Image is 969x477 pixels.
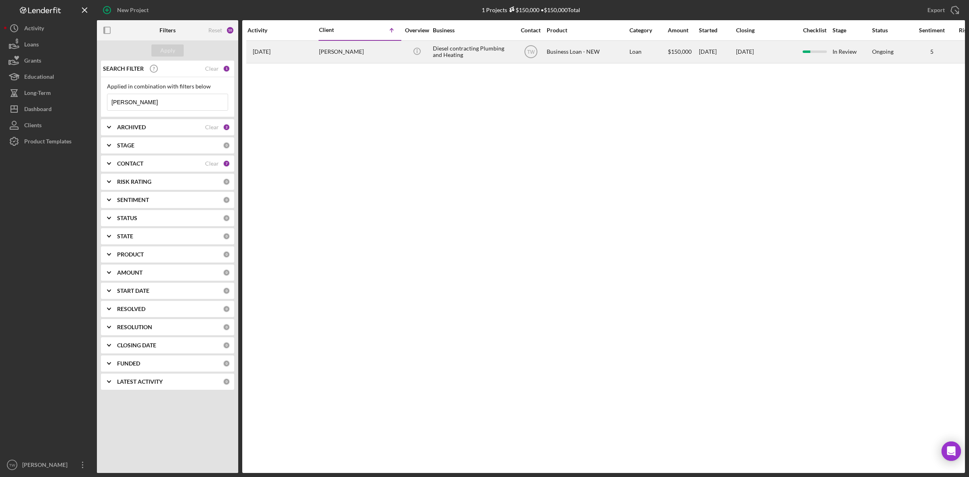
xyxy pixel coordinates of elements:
div: Ongoing [872,48,893,55]
div: [PERSON_NAME] [319,41,400,63]
div: New Project [117,2,149,18]
div: 1 Projects • $150,000 Total [482,6,580,13]
div: 0 [223,342,230,349]
div: 0 [223,251,230,258]
div: 0 [223,178,230,185]
div: Status [872,27,911,34]
b: CONTACT [117,160,143,167]
div: Educational [24,69,54,87]
div: In Review [833,41,871,63]
div: Clients [24,117,42,135]
div: Clear [205,160,219,167]
div: 5 [912,48,952,55]
div: Product Templates [24,133,71,151]
b: Filters [159,27,176,34]
b: FUNDED [117,360,140,367]
div: Reset [208,27,222,34]
div: Overview [402,27,432,34]
div: 0 [223,196,230,204]
div: Sentiment [912,27,952,34]
button: Long-Term [4,85,93,101]
b: RISK RATING [117,179,151,185]
b: SEARCH FILTER [103,65,144,72]
div: Activity [247,27,318,34]
div: [DATE] [699,41,735,63]
text: TW [9,463,16,467]
div: Diesel contracting Plumbing and Heating [433,41,514,63]
time: [DATE] [736,48,754,55]
div: 2 [223,124,230,131]
div: 0 [223,378,230,385]
div: Product [547,27,627,34]
div: 7 [223,160,230,167]
div: 0 [223,269,230,276]
div: Apply [160,44,175,57]
div: 10 [226,26,234,34]
div: Open Intercom Messenger [942,441,961,461]
button: Activity [4,20,93,36]
div: Closing [736,27,797,34]
div: 0 [223,287,230,294]
div: $150,000 [507,6,539,13]
text: TW [527,49,535,55]
div: 1 [223,65,230,72]
button: Clients [4,117,93,133]
div: Clear [205,65,219,72]
div: Category [629,27,667,34]
div: Activity [24,20,44,38]
div: Export [927,2,945,18]
div: 0 [223,214,230,222]
button: Educational [4,69,93,85]
div: 0 [223,305,230,313]
div: Stage [833,27,871,34]
time: 2025-08-04 16:54 [253,48,271,55]
div: [PERSON_NAME] [20,457,73,475]
b: AMOUNT [117,269,143,276]
div: Client [319,27,359,33]
div: Loans [24,36,39,55]
b: RESOLVED [117,306,145,312]
b: CLOSING DATE [117,342,156,349]
div: Checklist [797,27,832,34]
button: Product Templates [4,133,93,149]
div: Applied in combination with filters below [107,83,228,90]
b: LATEST ACTIVITY [117,378,163,385]
button: New Project [97,2,157,18]
div: Clear [205,124,219,130]
div: Loan [629,41,667,63]
b: STAGE [117,142,134,149]
button: Apply [151,44,184,57]
b: ARCHIVED [117,124,146,130]
b: START DATE [117,288,149,294]
div: Dashboard [24,101,52,119]
b: RESOLUTION [117,324,152,330]
div: Business Loan - NEW [547,41,627,63]
div: Amount [668,27,698,34]
button: Grants [4,53,93,69]
span: $150,000 [668,48,692,55]
button: Export [919,2,965,18]
div: Started [699,27,735,34]
b: STATUS [117,215,137,221]
button: Loans [4,36,93,53]
b: PRODUCT [117,251,144,258]
button: Dashboard [4,101,93,117]
div: 0 [223,142,230,149]
b: STATE [117,233,133,240]
b: SENTIMENT [117,197,149,203]
button: TW[PERSON_NAME] [4,457,93,473]
div: Grants [24,53,41,71]
div: 0 [223,324,230,331]
div: 0 [223,233,230,240]
div: Contact [516,27,546,34]
div: Business [433,27,514,34]
div: 0 [223,360,230,367]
